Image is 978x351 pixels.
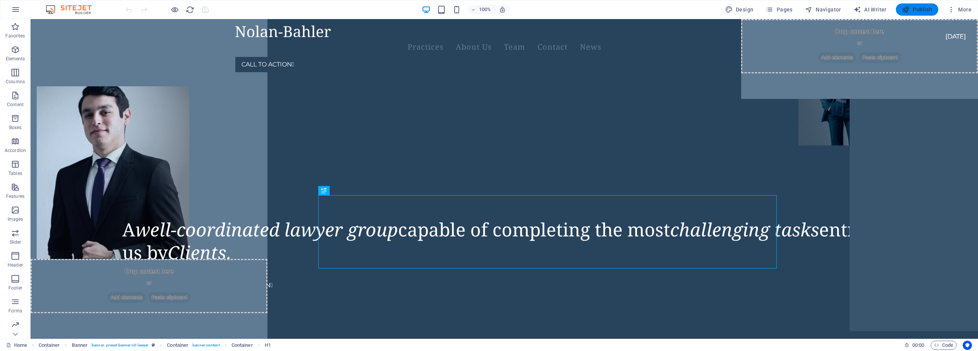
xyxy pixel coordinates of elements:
[6,79,25,85] p: Columns
[167,341,188,350] span: Click to select. Double-click to edit
[963,341,972,350] button: Usercentrics
[10,239,21,245] p: Slider
[5,147,26,154] p: Accordion
[722,3,757,16] button: Design
[232,341,253,350] span: Click to select. Double-click to edit
[479,5,491,14] h6: 100%
[191,341,219,350] span: . banner-content
[8,216,23,222] p: Images
[904,341,925,350] h6: Session time
[186,5,194,14] i: Reload page
[265,341,271,350] span: Click to select. Double-click to edit
[8,262,23,268] p: Header
[39,341,271,350] nav: breadcrumb
[152,343,155,347] i: This element is a customizable preset
[468,5,495,14] button: 100%
[185,5,194,14] button: reload
[766,6,792,13] span: Pages
[944,3,975,16] button: More
[805,6,841,13] span: Navigator
[8,285,22,291] p: Footer
[72,341,88,350] span: Click to select. Double-click to edit
[7,102,24,108] p: Content
[829,33,871,44] span: Paste clipboard
[6,341,27,350] a: Click to cancel selection. Double-click to open Pages
[722,3,757,16] div: Design (Ctrl+Alt+Y)
[261,42,264,49] i: 
[853,6,887,13] span: AI Writer
[118,273,160,284] span: Paste clipboard
[77,273,115,284] span: Add elements
[918,342,919,348] span: :
[6,56,25,62] p: Elements
[170,5,179,14] button: Click here to leave preview mode and continue editing
[850,3,890,16] button: AI Writer
[725,6,754,13] span: Design
[6,193,24,199] p: Features
[912,341,924,350] span: 00 00
[931,341,957,350] button: Code
[5,33,25,39] p: Favorites
[763,3,795,16] button: Pages
[44,5,101,14] img: Editor Logo
[8,170,22,176] p: Tables
[896,3,938,16] button: Publish
[499,6,506,13] i: On resize automatically adjust zoom level to fit chosen device.
[9,125,22,131] p: Boxes
[947,6,972,13] span: More
[902,6,932,13] span: Publish
[934,341,953,350] span: Code
[788,33,826,44] span: Add elements
[91,341,149,350] span: . banner .preset-banner-v3-lawyer
[8,308,22,314] p: Forms
[39,341,60,350] span: Click to select. Double-click to edit
[802,3,844,16] button: Navigator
